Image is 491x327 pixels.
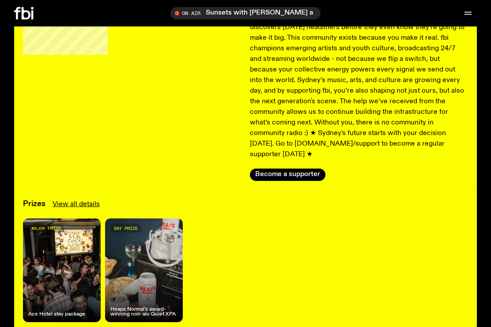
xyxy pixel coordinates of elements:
[250,169,325,181] button: Become a supporter
[170,7,321,19] button: On AirSunsets with [PERSON_NAME] and [PERSON_NAME]
[250,1,468,160] p: By signing up as a regular supporter, you’ll be part of something bigger than just listening to r...
[28,312,85,317] h4: Ace Hotel stay package
[53,199,100,210] a: View all details
[23,200,45,208] h3: Prizes
[32,226,61,231] span: major prize
[110,307,178,317] h4: Heaps Normal's award-winning non-alc Quiet XPA
[114,226,138,231] span: day prize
